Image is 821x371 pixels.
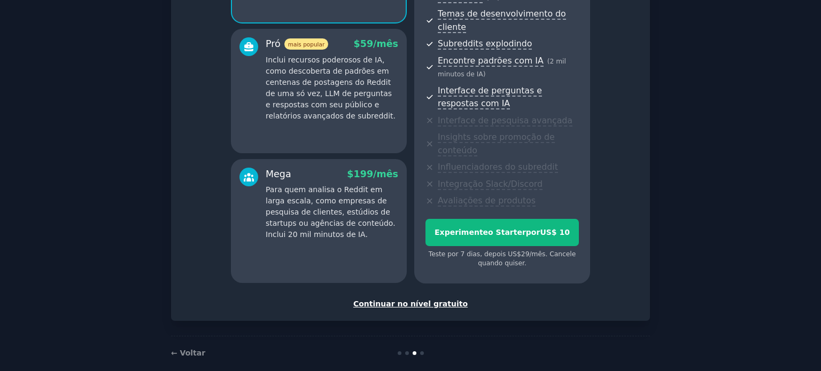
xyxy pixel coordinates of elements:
[425,219,579,246] button: Experimenteo StarterporUS$ 10
[373,169,398,179] font: /mês
[480,250,521,258] font: , depois US$
[438,132,555,155] font: Insights sobre promoção de conteúdo
[347,169,353,179] font: $
[438,85,542,109] font: Interface de perguntas e respostas com IA
[373,38,398,49] font: /mês
[540,228,570,236] font: US$ 10
[438,58,566,78] font: 2 mil minutos de IA
[266,38,281,49] font: Pró
[438,38,532,49] font: Subreddits explodindo
[438,115,572,125] font: Interface de pesquisa avançada
[529,250,545,258] font: /mês
[266,56,396,120] font: Inclui recursos poderosos de IA, como descoberta de padrões em centenas de postagens do Reddit de...
[547,58,550,65] font: (
[354,38,360,49] font: $
[288,41,324,48] font: mais popular
[354,169,374,179] font: 199
[438,9,566,32] font: Temas de desenvolvimento do cliente
[438,195,536,206] font: Avaliações de produtos
[483,70,486,78] font: )
[438,179,543,189] font: Integração Slack/Discord
[266,185,396,239] font: Para quem analisa o Reddit em larga escala, como empresas de pesquisa de clientes, estúdios de st...
[353,299,468,308] font: Continuar no nível gratuito
[438,162,558,172] font: Influenciadores do subreddit
[266,169,291,179] font: Mega
[488,228,526,236] font: o Starter
[429,250,481,258] font: Teste por 7 dias
[171,349,205,357] a: ← Voltar
[360,38,373,49] font: 59
[438,56,544,66] font: Encontre padrões com IA
[435,228,488,236] font: Experimente
[526,228,540,236] font: por
[521,250,530,258] font: 29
